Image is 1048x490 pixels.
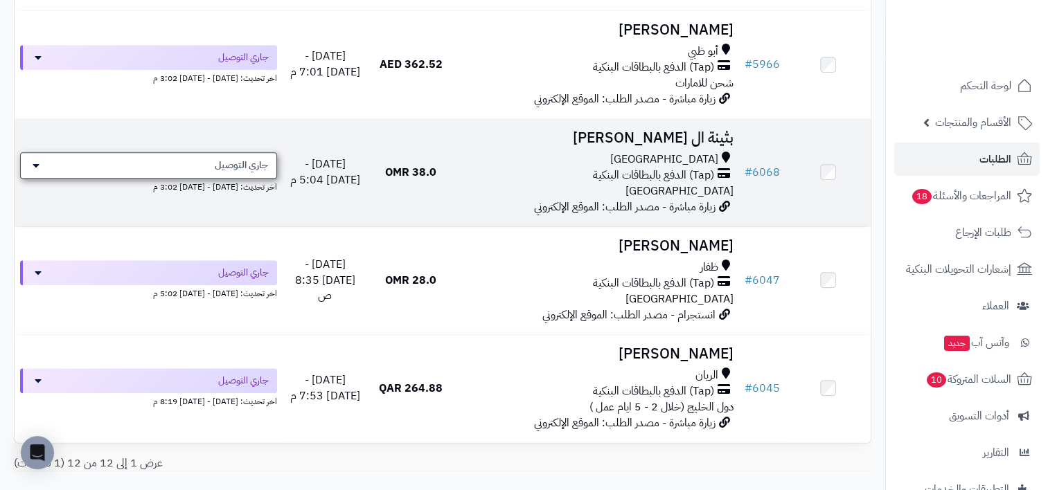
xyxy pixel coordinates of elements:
span: (Tap) الدفع بالبطاقات البنكية [592,60,713,75]
span: 18 [912,189,932,204]
span: [GEOGRAPHIC_DATA] [625,291,733,307]
span: (Tap) الدفع بالبطاقات البنكية [592,275,713,291]
a: لوحة التحكم [894,69,1040,102]
span: طلبات الإرجاع [955,223,1011,242]
a: السلات المتروكة10 [894,363,1040,396]
span: جاري التوصيل [218,374,269,388]
span: [GEOGRAPHIC_DATA] [625,183,733,199]
a: #5966 [744,56,779,73]
span: أبو ظبي [687,44,718,60]
div: عرض 1 إلى 12 من 12 (1 صفحات) [3,455,443,471]
a: العملاء [894,289,1040,323]
span: شحن للامارات [675,75,733,91]
h3: [PERSON_NAME] [459,346,734,362]
span: [DATE] - [DATE] 8:35 ص [295,256,355,305]
div: Open Intercom Messenger [21,436,54,469]
span: انستجرام - مصدر الطلب: الموقع الإلكتروني [542,307,715,323]
span: (Tap) الدفع بالبطاقات البنكية [592,167,713,183]
span: 38.0 OMR [385,164,436,181]
span: # [744,56,752,73]
h3: بثينة ال [PERSON_NAME] [459,130,734,146]
span: # [744,272,752,289]
span: ظفار [700,260,718,275]
a: إشعارات التحويلات البنكية [894,253,1040,286]
div: اخر تحديث: [DATE] - [DATE] 5:02 م [20,285,277,300]
div: اخر تحديث: [DATE] - [DATE] 3:02 م [20,179,277,193]
span: السلات المتروكة [925,370,1011,389]
span: جاري التوصيل [218,266,269,280]
span: [GEOGRAPHIC_DATA] [610,152,718,167]
span: جديد [944,336,970,351]
span: إشعارات التحويلات البنكية [906,260,1011,279]
span: وآتس آب [943,333,1009,352]
span: زيارة مباشرة - مصدر الطلب: الموقع الإلكتروني [533,415,715,431]
span: التقارير [983,443,1009,462]
h3: [PERSON_NAME] [459,238,734,254]
a: طلبات الإرجاع [894,216,1040,249]
div: اخر تحديث: [DATE] - [DATE] 3:02 م [20,70,277,84]
a: المراجعات والأسئلة18 [894,179,1040,212]
span: # [744,380,752,397]
span: لوحة التحكم [960,76,1011,96]
span: # [744,164,752,181]
span: (Tap) الدفع بالبطاقات البنكية [592,383,713,399]
span: [DATE] - [DATE] 5:04 م [290,156,359,188]
span: المراجعات والأسئلة [911,186,1011,206]
a: الطلبات [894,143,1040,176]
span: زيارة مباشرة - مصدر الطلب: الموقع الإلكتروني [533,199,715,215]
h3: [PERSON_NAME] [459,22,734,38]
span: دول الخليج (خلال 2 - 5 ايام عمل ) [589,399,733,415]
a: أدوات التسويق [894,399,1040,433]
a: التقارير [894,436,1040,469]
span: العملاء [982,296,1009,316]
span: جاري التوصيل [218,51,269,64]
a: وآتس آبجديد [894,326,1040,359]
span: 10 [927,372,946,388]
span: [DATE] - [DATE] 7:53 م [290,372,359,404]
span: 264.88 QAR [379,380,443,397]
span: [DATE] - [DATE] 7:01 م [290,48,359,80]
a: #6045 [744,380,779,397]
span: الأقسام والمنتجات [935,113,1011,132]
span: جاري التوصيل [215,158,268,172]
span: الطلبات [979,149,1011,169]
span: زيارة مباشرة - مصدر الطلب: الموقع الإلكتروني [533,91,715,107]
a: #6047 [744,272,779,289]
a: #6068 [744,164,779,181]
div: اخر تحديث: [DATE] - [DATE] 8:19 م [20,393,277,408]
span: 362.52 AED [380,56,443,73]
span: 28.0 OMR [385,272,436,289]
span: أدوات التسويق [949,406,1009,426]
span: الريان [695,367,718,383]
